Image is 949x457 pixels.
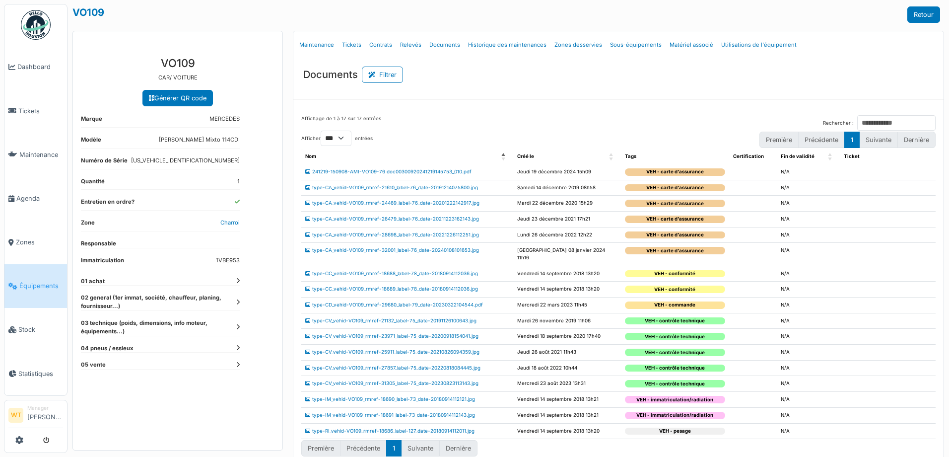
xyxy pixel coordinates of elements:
[625,333,725,340] div: VEH - contrôle technique
[777,376,840,392] td: N/A
[305,286,478,292] a: type-CC_vehid-VO109_rmref-18689_label-78_date-20180914112036.jpg
[81,115,102,127] dt: Marque
[142,90,213,106] a: Générer QR code
[131,156,240,165] dd: [US_VEHICLE_IDENTIFICATION_NUMBER]
[386,440,402,457] button: 1
[305,333,478,339] a: type-CV_vehid-VO109_rmref-23971_label-75_date-20200918154041.jpg
[777,329,840,345] td: N/A
[666,33,717,57] a: Matériel associé
[777,196,840,212] td: N/A
[305,428,474,434] a: type-RI_vehid-VO109_rmref-18686_label-127_date-20180914112011.jpg
[4,352,67,395] a: Statistiques
[513,227,621,243] td: Lundi 26 décembre 2022 12h22
[513,407,621,423] td: Vendredi 14 septembre 2018 13h21
[733,153,764,159] span: Certification
[517,153,534,159] span: Créé le
[4,264,67,308] a: Équipements
[209,115,240,123] dd: MERCEDES
[81,136,101,148] dt: Modèle
[828,149,834,164] span: Fin de validité: Activate to sort
[18,325,63,334] span: Stock
[625,153,636,159] span: Tags
[81,294,240,310] dt: 02 general (1er immat, société, chauffeur, planing, fournisseur...)
[844,153,860,159] span: Ticket
[777,211,840,227] td: N/A
[777,164,840,180] td: N/A
[4,176,67,220] a: Agenda
[338,33,365,57] a: Tickets
[81,57,274,70] h3: VO109
[21,10,51,40] img: Badge_color-CXgf-gQk.svg
[305,232,479,237] a: type-CA_vehid-VO109_rmref-28698_label-76_date-20221226112251.jpg
[625,317,725,325] div: VEH - contrôle technique
[81,319,240,336] dt: 03 technique (poids, dimensions, info moteur, équipements...)
[625,396,725,403] div: VEH - immatriculation/radiation
[81,156,128,169] dt: Numéro de Série
[513,392,621,408] td: Vendredi 14 septembre 2018 13h21
[27,404,63,412] div: Manager
[321,131,351,146] select: Afficherentrées
[513,423,621,439] td: Vendredi 14 septembre 2018 13h20
[777,423,840,439] td: N/A
[625,365,725,372] div: VEH - contrôle technique
[513,266,621,282] td: Vendredi 14 septembre 2018 13h20
[501,149,507,164] span: Nom: Activate to invert sorting
[305,412,475,418] a: type-IM_vehid-VO109_rmref-18691_label-73_date-20180914112143.jpg
[777,298,840,313] td: N/A
[625,270,725,278] div: VEH - conformité
[513,329,621,345] td: Vendredi 18 septembre 2020 17h40
[513,211,621,227] td: Jeudi 23 décembre 2021 17h21
[844,132,860,148] button: 1
[777,266,840,282] td: N/A
[4,221,67,264] a: Zones
[777,282,840,298] td: N/A
[159,136,240,144] dd: [PERSON_NAME] Mixto 114CDI
[17,62,63,72] span: Dashboard
[907,6,940,23] a: Retour
[81,177,105,190] dt: Quantité
[777,243,840,266] td: N/A
[625,412,725,419] div: VEH - immatriculation/radiation
[513,298,621,313] td: Mercredi 22 mars 2023 11h45
[777,345,840,361] td: N/A
[27,404,63,426] li: [PERSON_NAME]
[301,115,381,131] div: Affichage de 1 à 17 sur 17 entrées
[759,132,936,148] nav: pagination
[513,282,621,298] td: Vendredi 14 septembre 2018 13h20
[19,150,63,159] span: Maintenance
[305,365,480,371] a: type-CV_vehid-VO109_rmref-27857_label-75_date-20220818084445.jpg
[16,194,63,203] span: Agenda
[4,133,67,176] a: Maintenance
[550,33,606,57] a: Zones desservies
[464,33,550,57] a: Historique des maintenances
[396,33,425,57] a: Relevés
[305,302,483,307] a: type-CD_vehid-VO109_rmref-29680_label-79_date-20230322104544.pdf
[609,149,615,164] span: Créé le: Activate to sort
[777,360,840,376] td: N/A
[513,360,621,376] td: Jeudi 18 août 2022 10h44
[513,180,621,196] td: Samedi 14 décembre 2019 08h58
[220,219,240,226] a: Charroi
[81,219,95,231] dt: Zone
[513,345,621,361] td: Jeudi 26 août 2021 11h43
[777,227,840,243] td: N/A
[305,216,479,222] a: type-CA_vehid-VO109_rmref-26479_label-76_date-20211223162143.jpg
[305,200,479,206] a: type-CA_vehid-VO109_rmref-24469_label-76_date-20201222142917.jpg
[513,376,621,392] td: Mercredi 23 août 2023 13h31
[362,67,403,83] button: Filtrer
[606,33,666,57] a: Sous-équipements
[625,184,725,192] div: VEH - carte d'assurance
[216,256,240,265] dd: 1VBE953
[18,369,63,379] span: Statistiques
[305,153,316,159] span: Nom
[4,89,67,133] a: Tickets
[81,239,116,248] dt: Responsable
[16,237,63,247] span: Zones
[8,404,63,428] a: WT Manager[PERSON_NAME]
[19,281,63,291] span: Équipements
[513,164,621,180] td: Jeudi 19 décembre 2024 15h09
[305,318,476,323] a: type-CV_vehid-VO109_rmref-21132_label-75_date-20191126100643.jpg
[625,349,725,356] div: VEH - contrôle technique
[305,396,475,402] a: type-IM_vehid-VO109_rmref-18690_label-73_date-20180914112121.jpg
[625,428,725,435] div: VEH - pesage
